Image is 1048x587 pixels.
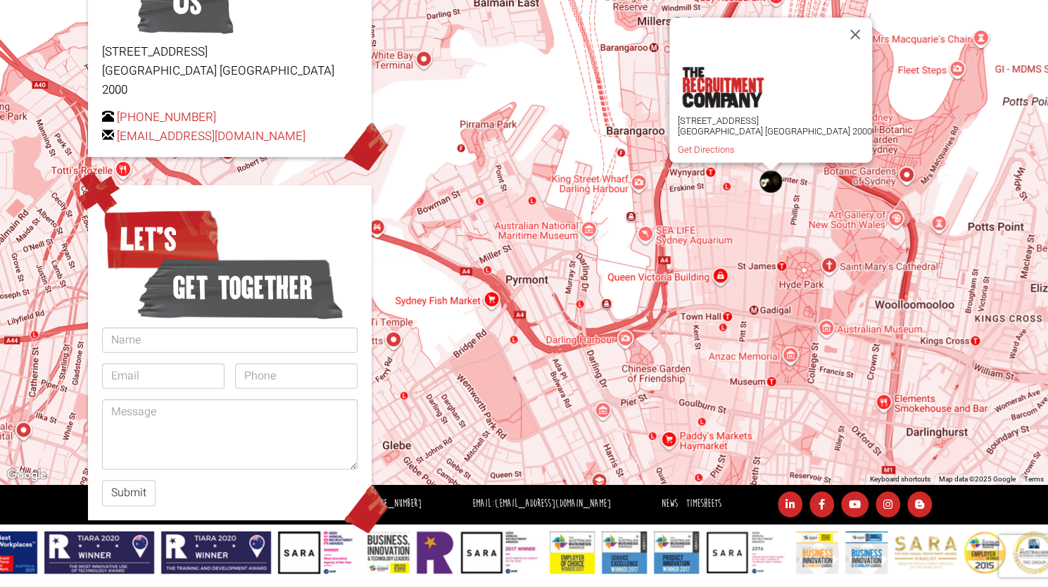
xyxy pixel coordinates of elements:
[102,480,156,506] button: Submit
[102,363,225,389] input: Email
[469,494,614,515] li: Email:
[1024,475,1044,483] a: Terms (opens in new tab)
[681,67,763,108] img: the-recruitment-company.png
[495,497,611,510] a: [EMAIL_ADDRESS][DOMAIN_NAME]
[662,497,678,510] a: News
[137,253,343,323] span: get together
[365,497,422,510] a: [PHONE_NUMBER]
[117,108,216,126] a: [PHONE_NUMBER]
[4,466,50,484] img: Google
[838,18,872,51] button: Close
[686,497,721,510] a: Timesheets
[235,363,358,389] input: Phone
[102,204,221,274] span: Let’s
[678,144,735,155] a: Get Directions
[102,327,358,353] input: Name
[678,115,872,137] p: [STREET_ADDRESS] [GEOGRAPHIC_DATA] [GEOGRAPHIC_DATA] 2000
[870,474,930,484] button: Keyboard shortcuts
[117,127,305,145] a: [EMAIL_ADDRESS][DOMAIN_NAME]
[939,475,1016,483] span: Map data ©2025 Google
[102,42,358,100] p: [STREET_ADDRESS] [GEOGRAPHIC_DATA] [GEOGRAPHIC_DATA] 2000
[4,466,50,484] a: Open this area in Google Maps (opens a new window)
[754,165,788,198] div: The Recruitment Company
